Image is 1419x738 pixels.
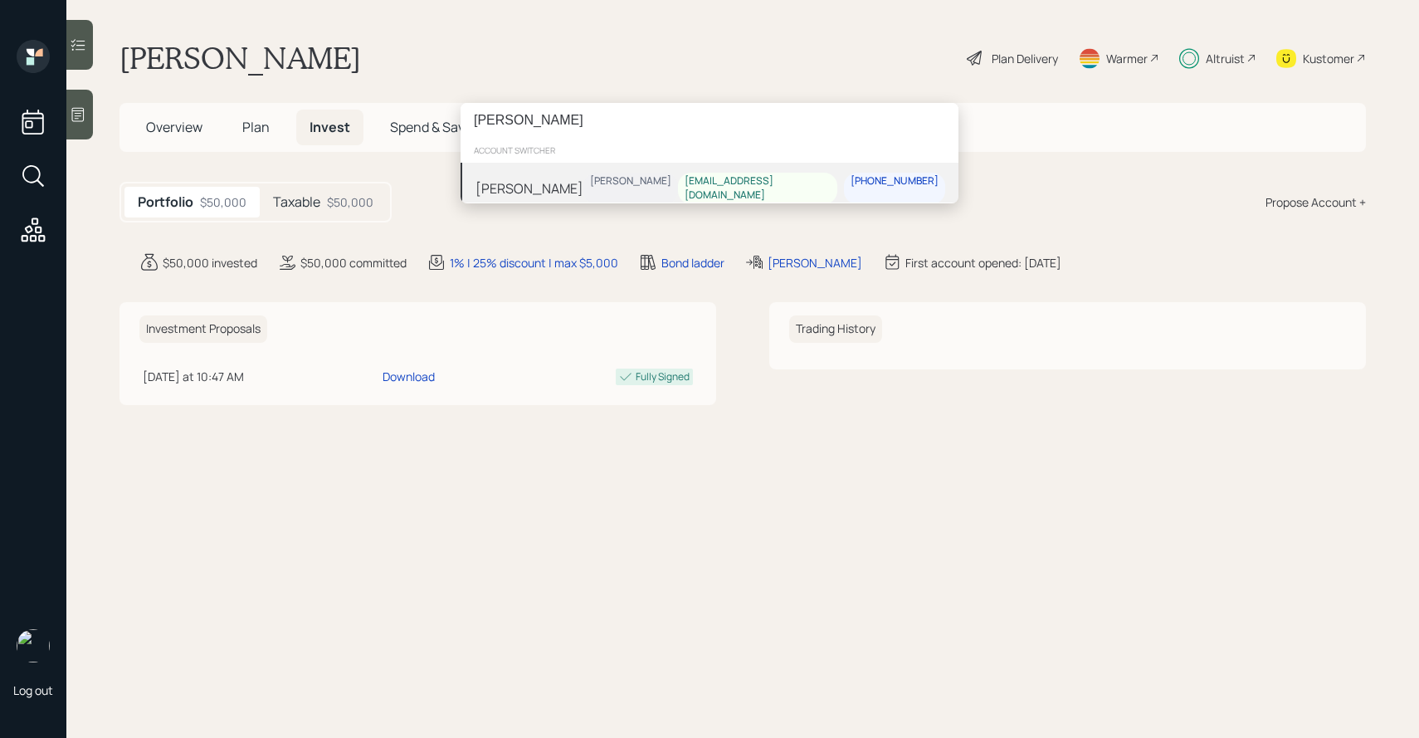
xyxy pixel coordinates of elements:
[685,174,831,203] div: [EMAIL_ADDRESS][DOMAIN_NAME]
[475,178,583,198] div: [PERSON_NAME]
[851,174,939,188] div: [PHONE_NUMBER]
[461,103,958,138] input: Type a command or search…
[461,138,958,163] div: account switcher
[590,174,671,188] div: [PERSON_NAME]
